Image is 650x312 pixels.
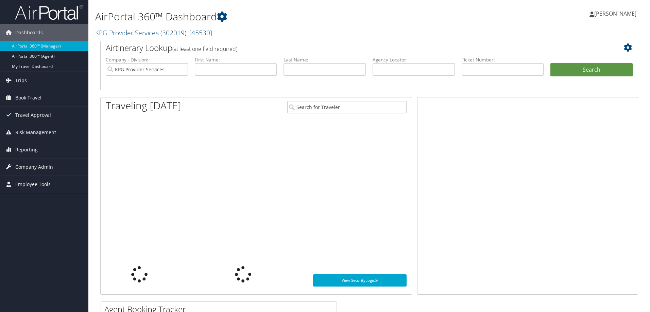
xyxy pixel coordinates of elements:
[195,56,277,63] label: First Name:
[462,56,544,63] label: Ticket Number:
[15,4,83,20] img: airportal-logo.png
[15,89,41,106] span: Book Travel
[15,141,38,158] span: Reporting
[95,10,461,24] h1: AirPortal 360™ Dashboard
[106,98,181,113] h1: Traveling [DATE]
[284,56,366,63] label: Last Name:
[106,56,188,63] label: Company - Division:
[373,56,455,63] label: Agency Locator:
[594,10,636,17] span: [PERSON_NAME]
[95,28,212,37] a: KPG Provider Services
[15,159,53,176] span: Company Admin
[15,107,51,124] span: Travel Approval
[15,176,51,193] span: Employee Tools
[313,274,407,287] a: View SecurityLogic®
[15,24,43,41] span: Dashboards
[15,72,27,89] span: Trips
[589,3,643,24] a: [PERSON_NAME]
[15,124,56,141] span: Risk Management
[287,101,407,113] input: Search for Traveler
[186,28,212,37] span: , [ 45530 ]
[172,45,237,53] span: (at least one field required)
[550,63,633,77] button: Search
[160,28,186,37] span: ( 302019 )
[106,42,588,54] h2: Airtinerary Lookup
